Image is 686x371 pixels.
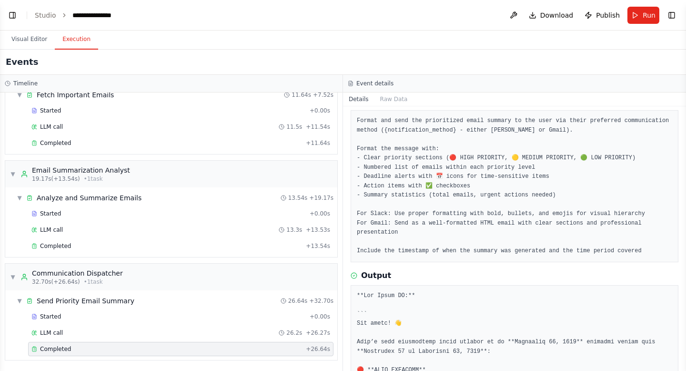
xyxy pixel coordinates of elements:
[4,30,55,50] button: Visual Editor
[40,123,63,131] span: LLM call
[306,345,330,353] span: + 26.64s
[17,297,22,305] span: ▼
[10,170,16,178] span: ▼
[309,297,333,305] span: + 32.70s
[286,123,302,131] span: 11.5s
[581,7,624,24] button: Publish
[17,194,22,202] span: ▼
[37,90,114,100] div: Fetch Important Emails
[37,193,141,203] div: Analyze and Summarize Emails
[643,10,656,20] span: Run
[310,107,330,114] span: + 0.00s
[13,80,38,87] h3: Timeline
[309,194,333,202] span: + 19.17s
[40,329,63,337] span: LLM call
[10,273,16,281] span: ▼
[343,93,374,106] button: Details
[40,210,61,217] span: Started
[84,175,103,183] span: • 1 task
[32,278,80,286] span: 32.70s (+26.64s)
[40,242,71,250] span: Completed
[361,270,391,281] h3: Output
[55,30,98,50] button: Execution
[40,345,71,353] span: Completed
[32,165,130,175] div: Email Summarization Analyst
[288,297,308,305] span: 26.64s
[374,93,414,106] button: Raw Data
[525,7,577,24] button: Download
[286,329,302,337] span: 26.2s
[6,55,38,69] h2: Events
[306,242,330,250] span: + 13.54s
[313,91,333,99] span: + 7.52s
[665,9,678,22] button: Show right sidebar
[32,268,123,278] div: Communication Dispatcher
[17,91,22,99] span: ▼
[292,91,311,99] span: 11.64s
[35,10,121,20] nav: breadcrumb
[84,278,103,286] span: • 1 task
[40,226,63,234] span: LLM call
[40,313,61,320] span: Started
[306,329,330,337] span: + 26.27s
[40,107,61,114] span: Started
[306,123,330,131] span: + 11.54s
[286,226,302,234] span: 13.3s
[6,9,19,22] button: Show left sidebar
[357,116,672,256] pre: Format and send the prioritized email summary to the user via their preferred communication metho...
[40,139,71,147] span: Completed
[540,10,574,20] span: Download
[35,11,56,19] a: Studio
[356,80,393,87] h3: Event details
[627,7,659,24] button: Run
[310,313,330,320] span: + 0.00s
[310,210,330,217] span: + 0.00s
[306,139,330,147] span: + 11.64s
[306,226,330,234] span: + 13.53s
[288,194,308,202] span: 13.54s
[32,175,80,183] span: 19.17s (+13.54s)
[596,10,620,20] span: Publish
[37,296,134,306] div: Send Priority Email Summary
